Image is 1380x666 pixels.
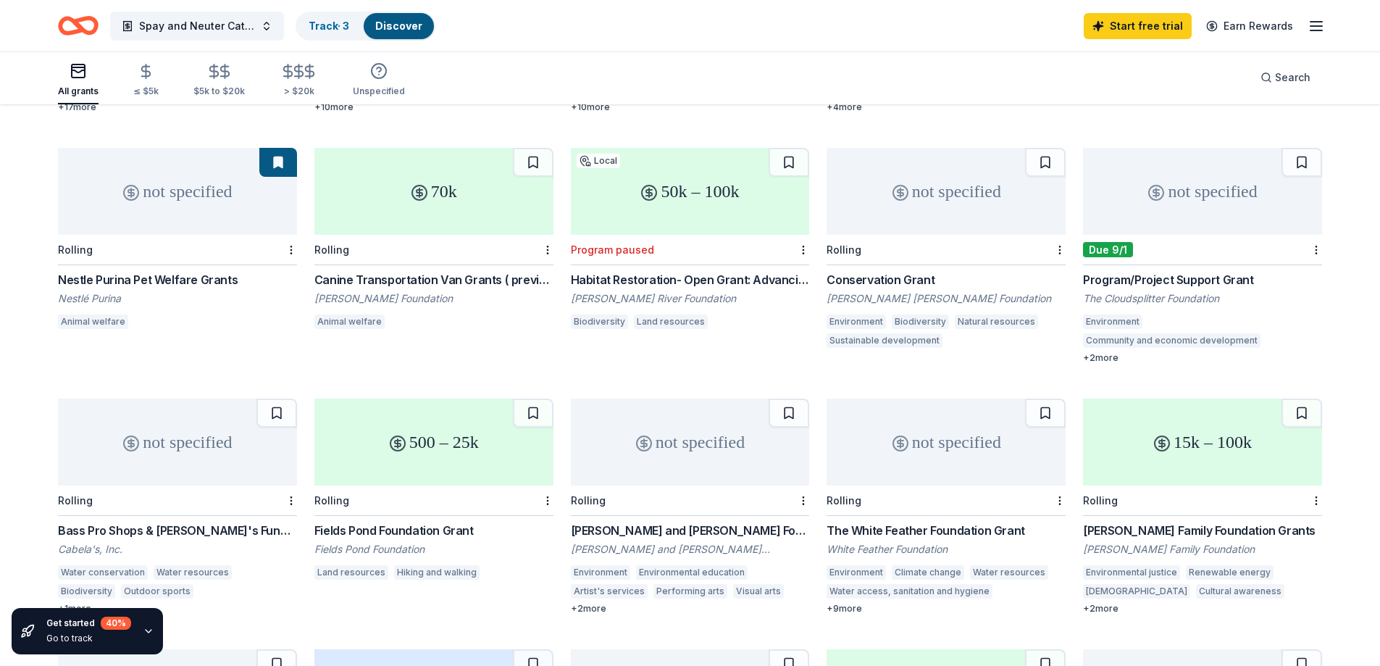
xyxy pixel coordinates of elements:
a: Track· 3 [309,20,349,32]
div: Climate change [892,565,964,580]
div: Rolling [58,494,93,507]
div: Renewable energy [1186,565,1274,580]
div: Rolling [571,494,606,507]
div: [PERSON_NAME] River Foundation [571,291,810,306]
div: 500 – 25k [314,399,553,486]
a: 50k – 100kLocalProgram pausedHabitat Restoration- Open Grant: Advancing Habitat Restoration in Di... [571,148,810,333]
div: + 9 more [827,603,1066,615]
div: Rolling [58,243,93,256]
div: Land resources [314,565,388,580]
div: + 4 more [827,101,1066,113]
div: + 17 more [58,101,297,113]
div: Local [577,154,620,168]
div: $5k to $20k [193,86,245,97]
div: Visual arts [733,584,784,599]
div: Program paused [571,243,654,256]
a: Discover [375,20,422,32]
button: Track· 3Discover [296,12,435,41]
div: + 2 more [1083,603,1322,615]
div: Fishing and hunting [199,584,287,599]
div: + 10 more [314,101,553,113]
div: Artist's services [571,584,648,599]
a: not specifiedRollingBass Pro Shops & [PERSON_NAME]'s FundingCabela's, Inc.Water conservationWater... [58,399,297,615]
div: Animal welfare [314,315,385,329]
a: not specifiedRollingThe White Feather Foundation GrantWhite Feather FoundationEnvironmentClimate ... [827,399,1066,615]
div: Water conservation [58,565,148,580]
div: White Feather Foundation [827,542,1066,557]
div: Sustainable development [827,333,942,348]
div: [PERSON_NAME] and [PERSON_NAME] Foundation Grants [571,522,810,539]
button: All grants [58,57,99,104]
div: Nestlé Purina [58,291,297,306]
a: 500 – 25kRollingFields Pond Foundation GrantFields Pond FoundationLand resourcesHiking and walking [314,399,553,584]
div: [PERSON_NAME] Foundation [314,291,553,306]
div: Rolling [827,494,861,507]
div: [DEMOGRAPHIC_DATA] [1083,584,1190,599]
div: Animal welfare [58,315,128,329]
button: ≤ $5k [133,57,159,104]
div: not specified [58,399,297,486]
div: Rolling [314,243,349,256]
a: not specifiedRolling[PERSON_NAME] and [PERSON_NAME] Foundation Grants[PERSON_NAME] and [PERSON_NA... [571,399,810,615]
div: not specified [571,399,810,486]
div: Water access, sanitation and hygiene [827,584,992,599]
a: 70kRollingCanine Transportation Van Grants ( previously Mobile Adoption Van Grants)[PERSON_NAME] ... [314,148,553,333]
div: Get started [46,617,131,630]
div: Program/Project Support Grant [1083,271,1322,288]
div: Biodiversity [571,315,628,329]
div: Water resources [154,565,232,580]
div: Community and economic development [1083,333,1260,348]
div: [PERSON_NAME] [PERSON_NAME] Foundation [827,291,1066,306]
a: not specifiedDue 9/1Program/Project Support GrantThe Cloudsplitter FoundationEnvironmentCommunity... [1083,148,1322,364]
div: Unspecified [353,86,405,97]
div: not specified [827,148,1066,235]
button: Unspecified [353,57,405,104]
span: Search [1275,69,1310,86]
div: Canine Transportation Van Grants ( previously Mobile Adoption Van Grants) [314,271,553,288]
button: Spay and Neuter Cats and Dogs All Around NY [110,12,284,41]
div: Due 9/1 [1083,242,1133,257]
div: Rolling [827,243,861,256]
div: Environment [827,565,886,580]
div: The Cloudsplitter Foundation [1083,291,1322,306]
button: > $20k [280,57,318,104]
div: Cultural awareness [1196,584,1284,599]
div: Land resources [634,315,708,329]
div: Environment [827,315,886,329]
div: Performing arts [653,584,727,599]
div: Bass Pro Shops & [PERSON_NAME]'s Funding [58,522,297,539]
a: not specifiedRollingConservation Grant[PERSON_NAME] [PERSON_NAME] FoundationEnvironmentBiodiversi... [827,148,1066,352]
div: ≤ $5k [133,86,159,97]
div: Environmental justice [1083,565,1180,580]
div: Environmental education [636,565,748,580]
div: [PERSON_NAME] and [PERSON_NAME] Foundation [571,542,810,557]
div: Habitat Restoration- Open Grant: Advancing Habitat Restoration in Disadvantaged Communities [571,271,810,288]
span: Spay and Neuter Cats and Dogs All Around NY [139,17,255,35]
div: Environment [1083,315,1142,329]
div: + 2 more [571,603,810,615]
a: not specifiedRollingNestle Purina Pet Welfare GrantsNestlé PurinaAnimal welfare [58,148,297,333]
div: Rolling [1083,494,1118,507]
div: [PERSON_NAME] Family Foundation [1083,542,1322,557]
div: Environment [571,565,630,580]
div: [PERSON_NAME] Family Foundation Grants [1083,522,1322,539]
div: not specified [827,399,1066,486]
div: The White Feather Foundation Grant [827,522,1066,539]
div: Fields Pond Foundation [314,542,553,557]
a: Start free trial [1084,13,1192,39]
a: 15k – 100kRolling[PERSON_NAME] Family Foundation Grants[PERSON_NAME] Family FoundationEnvironment... [1083,399,1322,615]
div: > $20k [280,86,318,97]
div: Outdoor sports [121,584,193,599]
div: Biodiversity [58,584,115,599]
a: Home [58,9,99,43]
div: 50k – 100k [571,148,810,235]
button: $5k to $20k [193,57,245,104]
div: All grants [58,86,99,97]
div: Hiking and walking [394,565,480,580]
div: 15k – 100k [1083,399,1322,486]
button: Search [1249,63,1322,92]
div: 70k [314,148,553,235]
div: 40 % [101,617,131,630]
div: + 2 more [1083,352,1322,364]
div: not specified [58,148,297,235]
